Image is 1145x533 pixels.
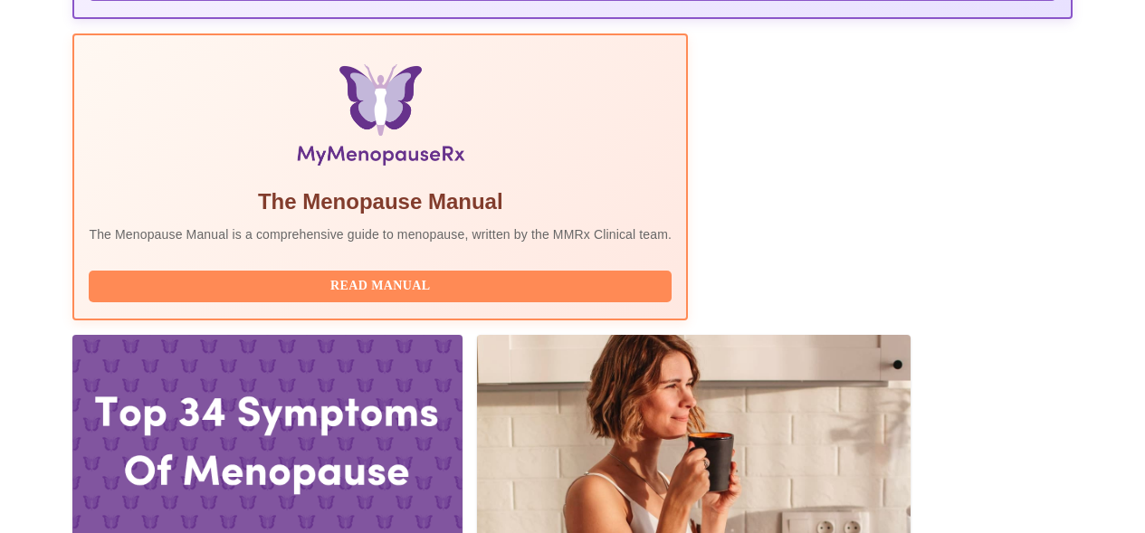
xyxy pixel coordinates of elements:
p: The Menopause Manual is a comprehensive guide to menopause, written by the MMRx Clinical team. [89,225,672,243]
button: Read Manual [89,271,672,302]
img: Menopause Manual [182,64,579,173]
span: Read Manual [107,275,654,298]
a: Read Manual [89,277,676,292]
h5: The Menopause Manual [89,187,672,216]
